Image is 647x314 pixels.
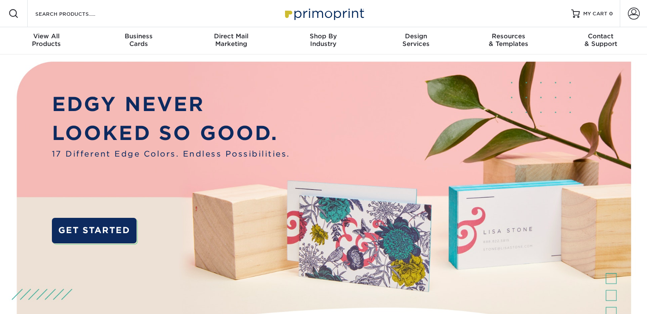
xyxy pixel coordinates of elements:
[462,27,554,54] a: Resources& Templates
[370,32,462,48] div: Services
[555,32,647,48] div: & Support
[34,9,117,19] input: SEARCH PRODUCTS.....
[52,90,290,119] p: EDGY NEVER
[609,11,613,17] span: 0
[52,148,290,160] span: 17 Different Edge Colors. Endless Possibilities.
[583,10,607,17] span: MY CART
[185,27,277,54] a: Direct MailMarketing
[185,32,277,48] div: Marketing
[277,27,370,54] a: Shop ByIndustry
[370,32,462,40] span: Design
[370,27,462,54] a: DesignServices
[281,4,366,23] img: Primoprint
[555,32,647,40] span: Contact
[52,119,290,148] p: LOOKED SO GOOD.
[277,32,370,48] div: Industry
[92,32,185,40] span: Business
[555,27,647,54] a: Contact& Support
[52,218,137,243] a: GET STARTED
[92,27,185,54] a: BusinessCards
[92,32,185,48] div: Cards
[462,32,554,48] div: & Templates
[277,32,370,40] span: Shop By
[185,32,277,40] span: Direct Mail
[462,32,554,40] span: Resources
